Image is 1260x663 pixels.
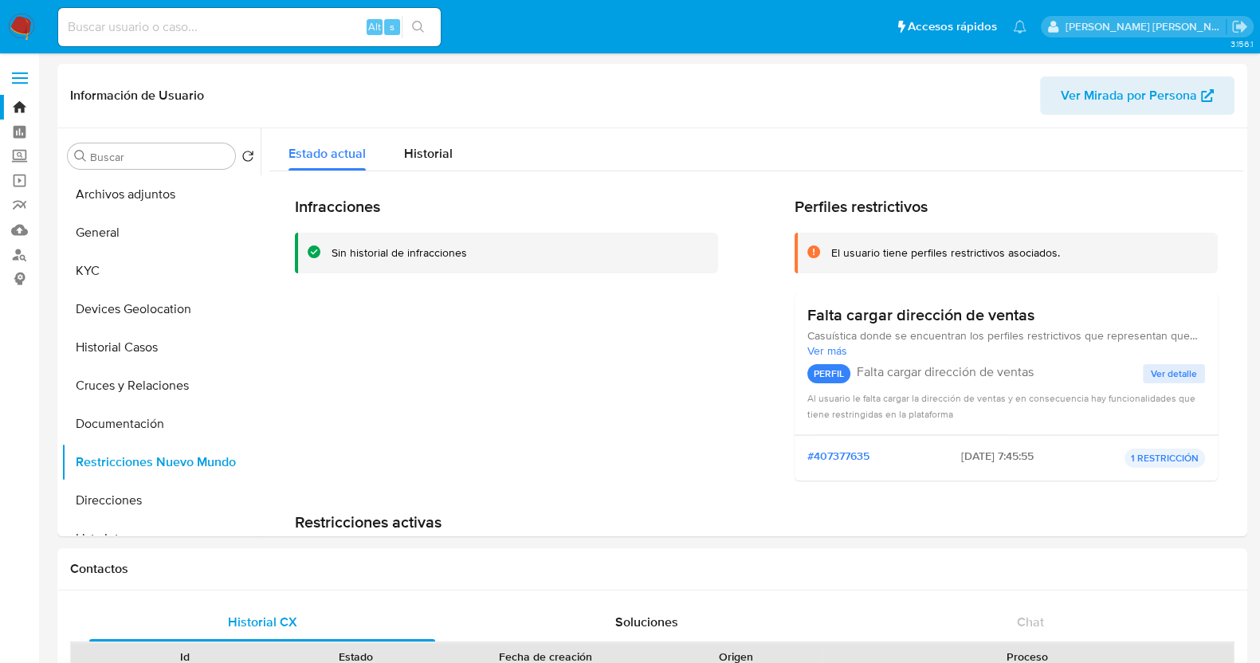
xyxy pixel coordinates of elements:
a: Salir [1231,18,1248,35]
button: Historial Casos [61,328,261,367]
button: Devices Geolocation [61,290,261,328]
input: Buscar usuario o caso... [58,17,441,37]
input: Buscar [90,150,229,164]
button: Documentación [61,405,261,443]
span: s [390,19,394,34]
h1: Contactos [70,561,1234,577]
button: Buscar [74,150,87,163]
h1: Información de Usuario [70,88,204,104]
button: Restricciones Nuevo Mundo [61,443,261,481]
span: Soluciones [615,613,678,631]
button: KYC [61,252,261,290]
span: Chat [1017,613,1044,631]
button: Direcciones [61,481,261,520]
span: Ver Mirada por Persona [1061,76,1197,115]
p: baltazar.cabreradupeyron@mercadolibre.com.mx [1066,19,1227,34]
a: Notificaciones [1013,20,1026,33]
span: Alt [368,19,381,34]
button: Archivos adjuntos [61,175,261,214]
button: search-icon [402,16,434,38]
button: Ver Mirada por Persona [1040,76,1234,115]
button: General [61,214,261,252]
button: Cruces y Relaciones [61,367,261,405]
span: Historial CX [228,613,297,631]
span: Accesos rápidos [908,18,997,35]
button: Volver al orden por defecto [241,150,254,167]
button: Lista Interna [61,520,261,558]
